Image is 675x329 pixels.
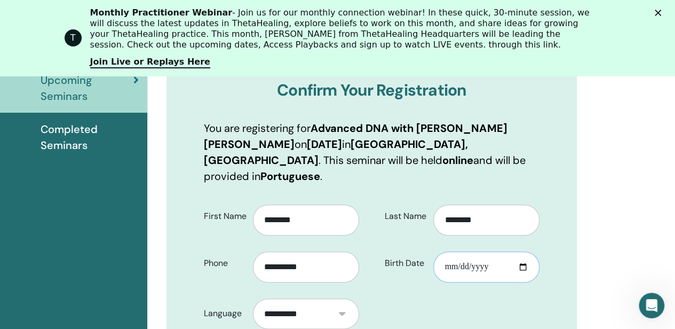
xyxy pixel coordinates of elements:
label: Last Name [377,206,434,226]
b: Portuguese [260,169,320,183]
label: Language [196,303,253,324]
b: [DATE] [307,137,342,151]
iframe: Intercom live chat [639,293,664,318]
label: Birth Date [377,253,434,273]
b: [GEOGRAPHIC_DATA], [GEOGRAPHIC_DATA] [204,137,468,167]
h3: Confirm Your Registration [204,81,539,100]
div: Profile image for ThetaHealing [65,29,82,46]
label: Phone [196,253,253,273]
b: online [442,153,473,167]
div: - Join us for our monthly connection webinar! In these quick, 30-minute session, we will discuss ... [90,7,594,50]
div: Close [655,10,665,16]
b: Advanced DNA with [PERSON_NAME] [PERSON_NAME] [204,121,507,151]
b: Monthly Practitioner Webinar [90,7,233,18]
p: You are registering for on in . This seminar will be held and will be provided in . [204,120,539,184]
label: First Name [196,206,253,226]
span: Upcoming Seminars [41,72,133,104]
a: Join Live or Replays Here [90,57,210,68]
span: Completed Seminars [41,121,139,153]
